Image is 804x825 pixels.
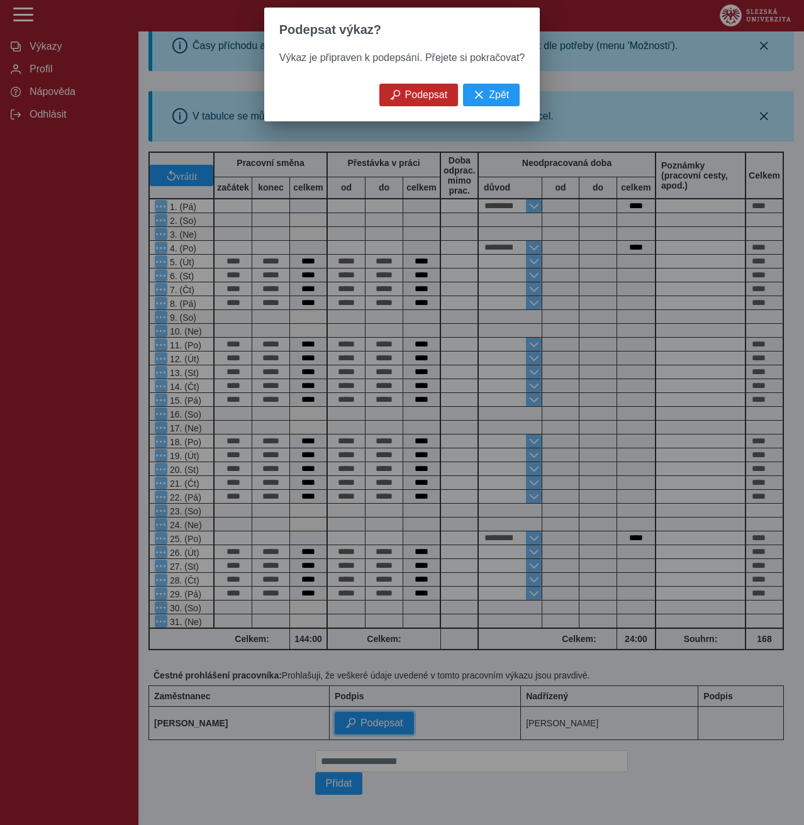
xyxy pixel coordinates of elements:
button: Zpět [463,84,520,106]
button: Podepsat [379,84,459,106]
span: Výkaz je připraven k podepsání. Přejete si pokračovat? [279,52,525,63]
span: Zpět [489,89,509,101]
span: Podepsat [405,89,448,101]
span: Podepsat výkaz? [279,23,381,37]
